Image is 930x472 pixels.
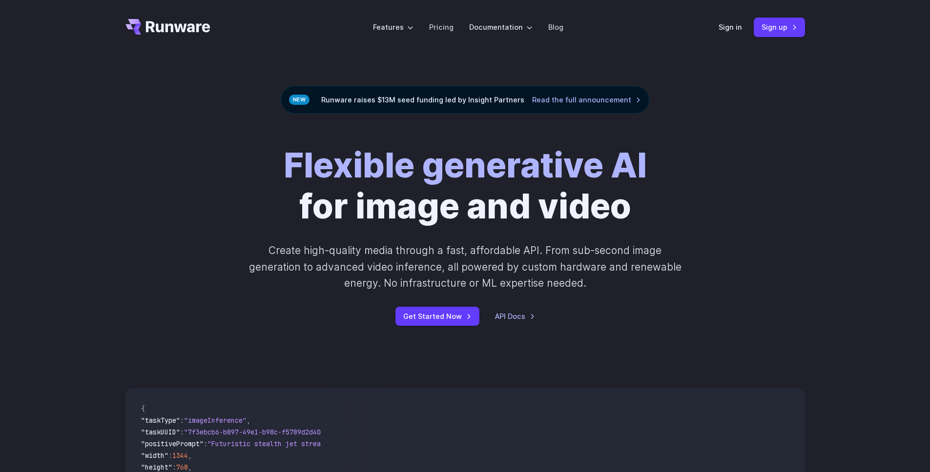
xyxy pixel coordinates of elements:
[184,428,332,436] span: "7f3ebcb6-b897-49e1-b98c-f5789d2d40d7"
[188,451,192,460] span: ,
[754,18,805,37] a: Sign up
[125,19,210,35] a: Go to /
[469,21,533,33] label: Documentation
[180,416,184,425] span: :
[207,439,563,448] span: "Futuristic stealth jet streaking through a neon-lit cityscape with glowing purple exhaust"
[373,21,413,33] label: Features
[719,21,742,33] a: Sign in
[284,145,647,227] h1: for image and video
[188,463,192,472] span: ,
[284,144,647,186] strong: Flexible generative AI
[141,463,172,472] span: "height"
[184,416,247,425] span: "imageInference"
[429,21,454,33] a: Pricing
[176,463,188,472] span: 768
[204,439,207,448] span: :
[247,416,250,425] span: ,
[172,463,176,472] span: :
[495,311,535,322] a: API Docs
[281,86,649,114] div: Runware raises $13M seed funding led by Insight Partners
[141,451,168,460] span: "width"
[141,439,204,448] span: "positivePrompt"
[548,21,563,33] a: Blog
[141,428,180,436] span: "taskUUID"
[172,451,188,460] span: 1344
[248,242,682,291] p: Create high-quality media through a fast, affordable API. From sub-second image generation to adv...
[141,404,145,413] span: {
[395,307,479,326] a: Get Started Now
[532,94,641,105] a: Read the full announcement
[180,428,184,436] span: :
[141,416,180,425] span: "taskType"
[168,451,172,460] span: :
